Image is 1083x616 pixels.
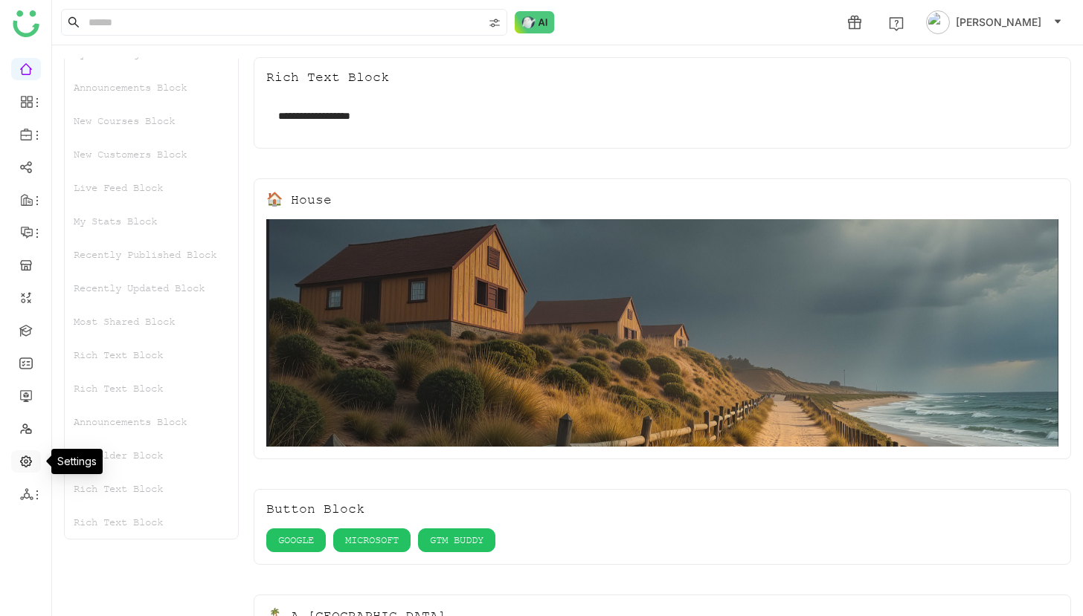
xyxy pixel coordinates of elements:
[956,14,1041,30] span: [PERSON_NAME]
[923,10,1065,34] button: [PERSON_NAME]
[889,16,904,31] img: help.svg
[65,137,238,171] div: New Customers Block
[65,71,238,104] div: Announcements Block
[65,238,238,271] div: Recently Published Block
[345,532,399,548] span: MICROSOFT
[515,11,555,33] img: ask-buddy-normal.svg
[65,372,238,405] div: Rich Text Block
[65,505,238,539] div: Rich Text Block
[430,532,483,548] span: GTM BUDDY
[65,438,238,472] div: My Folder Block
[65,204,238,238] div: My Stats Block
[65,305,238,338] div: Most Shared Block
[333,528,411,552] button: MICROSOFT
[266,502,364,516] div: Button Block
[65,338,238,372] div: Rich Text Block
[65,405,238,438] div: Announcements Block
[266,219,1058,447] img: 68553b2292361c547d91f02a
[266,528,326,552] button: GOOGLE
[266,191,332,207] div: 🏠 House
[266,70,389,85] div: Rich Text Block
[51,449,103,474] div: Settings
[65,472,238,505] div: Rich Text Block
[926,10,950,34] img: avatar
[418,528,495,552] button: GTM BUDDY
[278,532,314,548] span: GOOGLE
[13,10,39,37] img: logo
[65,271,238,305] div: Recently Updated Block
[489,17,501,29] img: search-type.svg
[65,171,238,204] div: Live Feed Block
[65,104,238,137] div: New Courses Block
